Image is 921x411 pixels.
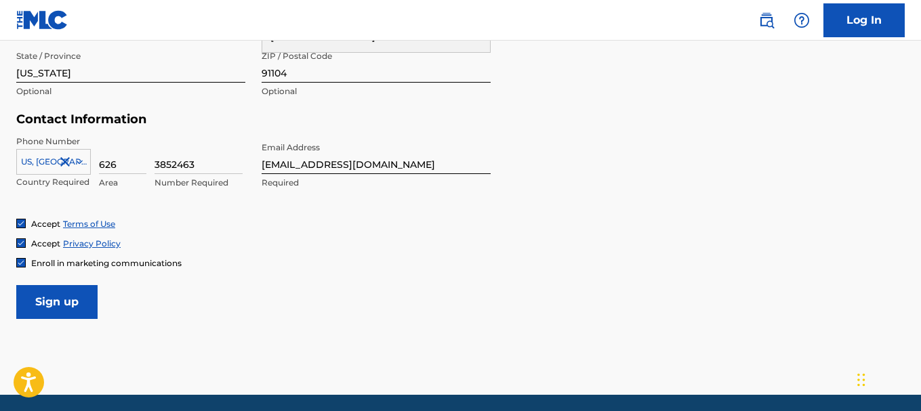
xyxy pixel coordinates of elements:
p: Required [262,177,491,189]
a: Public Search [753,7,780,34]
span: Accept [31,238,60,248]
input: Sign up [16,285,98,319]
p: Area [99,177,146,189]
img: checkbox [17,219,25,228]
img: checkbox [17,239,25,247]
h5: Contact Information [16,112,491,127]
div: Drag [857,360,865,400]
img: checkbox [17,259,25,267]
p: Optional [262,85,491,98]
p: Optional [16,85,245,98]
a: Privacy Policy [63,238,121,248]
p: Country Required [16,176,91,188]
div: Help [788,7,815,34]
img: search [758,12,775,28]
a: Terms of Use [63,219,115,229]
p: Number Required [155,177,243,189]
img: help [794,12,810,28]
iframe: Chat Widget [853,346,921,411]
img: MLC Logo [16,10,68,30]
span: Accept [31,219,60,229]
span: Enroll in marketing communications [31,258,182,268]
a: Log In [823,3,905,37]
